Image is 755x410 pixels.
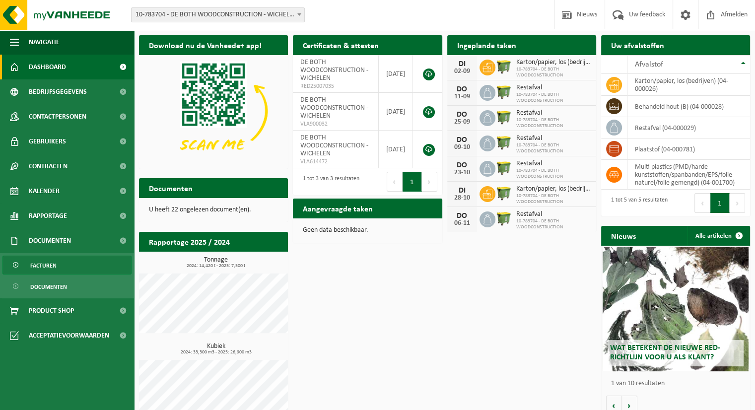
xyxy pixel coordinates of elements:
td: multi plastics (PMD/harde kunststoffen/spanbanden/EPS/folie naturel/folie gemengd) (04-001700) [627,160,750,190]
div: DO [452,161,472,169]
h2: Certificaten & attesten [293,35,389,55]
span: Karton/papier, los (bedrijven) [516,59,591,67]
div: 11-09 [452,93,472,100]
span: Facturen [30,256,57,275]
span: Kalender [29,179,60,204]
span: Dashboard [29,55,66,79]
img: WB-1100-HPE-GN-50 [495,159,512,176]
span: Restafval [516,109,591,117]
span: Karton/papier, los (bedrijven) [516,185,591,193]
h2: Ingeplande taken [447,35,526,55]
span: Product Shop [29,298,74,323]
a: Alle artikelen [687,226,749,246]
td: karton/papier, los (bedrijven) (04-000026) [627,74,750,96]
button: Previous [694,193,710,213]
span: Restafval [516,210,591,218]
span: 2024: 14,420 t - 2025: 7,500 t [144,264,288,269]
span: 10-783704 - DE BOTH WOODCONSTRUCTION [516,193,591,205]
span: Contactpersonen [29,104,86,129]
div: DO [452,136,472,144]
h2: Uw afvalstoffen [601,35,674,55]
td: [DATE] [379,55,413,93]
span: VLA614472 [300,158,370,166]
a: Bekijk rapportage [214,251,287,271]
span: Rapportage [29,204,67,228]
span: Documenten [29,228,71,253]
img: Download de VHEPlus App [139,55,288,167]
a: Documenten [2,277,132,296]
span: Contracten [29,154,68,179]
td: restafval (04-000029) [627,117,750,138]
h2: Rapportage 2025 / 2024 [139,232,240,251]
span: 10-783704 - DE BOTH WOODCONSTRUCTION [516,218,591,230]
img: WB-1100-HPE-GN-50 [495,58,512,75]
div: 06-11 [452,220,472,227]
span: 10-783704 - DE BOTH WOODCONSTRUCTION - WICHELEN [132,8,304,22]
span: Restafval [516,160,591,168]
span: Gebruikers [29,129,66,154]
div: DI [452,60,472,68]
span: Acceptatievoorwaarden [29,323,109,348]
h2: Nieuws [601,226,646,245]
h2: Aangevraagde taken [293,199,383,218]
div: 1 tot 3 van 3 resultaten [298,171,359,193]
button: Next [730,193,745,213]
h2: Download nu de Vanheede+ app! [139,35,272,55]
button: Next [422,172,437,192]
td: behandeld hout (B) (04-000028) [627,96,750,117]
p: U heeft 22 ongelezen document(en). [149,206,278,213]
span: 10-783704 - DE BOTH WOODCONSTRUCTION [516,67,591,78]
span: Navigatie [29,30,60,55]
td: [DATE] [379,93,413,131]
span: RED25007035 [300,82,370,90]
button: Previous [387,172,403,192]
td: [DATE] [379,131,413,168]
span: 10-783704 - DE BOTH WOODCONSTRUCTION [516,142,591,154]
div: DO [452,85,472,93]
div: 09-10 [452,144,472,151]
img: WB-1100-HPE-GN-50 [495,210,512,227]
div: DI [452,187,472,195]
span: Afvalstof [635,61,663,68]
span: 10-783704 - DE BOTH WOODCONSTRUCTION [516,117,591,129]
img: WB-1100-HPE-GN-50 [495,134,512,151]
img: WB-1100-HPE-GN-50 [495,109,512,126]
div: 02-09 [452,68,472,75]
div: 23-10 [452,169,472,176]
span: 10-783704 - DE BOTH WOODCONSTRUCTION [516,92,591,104]
div: 25-09 [452,119,472,126]
div: DO [452,111,472,119]
a: Wat betekent de nieuwe RED-richtlijn voor u als klant? [603,247,749,371]
h3: Tonnage [144,257,288,269]
span: Restafval [516,135,591,142]
span: DE BOTH WOODCONSTRUCTION - WICHELEN [300,96,368,120]
span: 2024: 33,300 m3 - 2025: 26,900 m3 [144,350,288,355]
span: Wat betekent de nieuwe RED-richtlijn voor u als klant? [610,344,720,361]
h2: Documenten [139,178,203,198]
span: Restafval [516,84,591,92]
span: DE BOTH WOODCONSTRUCTION - WICHELEN [300,59,368,82]
span: DE BOTH WOODCONSTRUCTION - WICHELEN [300,134,368,157]
td: plaatstof (04-000781) [627,138,750,160]
button: 1 [403,172,422,192]
p: Geen data beschikbaar. [303,227,432,234]
div: 1 tot 5 van 5 resultaten [606,192,668,214]
div: 28-10 [452,195,472,202]
a: Facturen [2,256,132,274]
img: WB-1100-HPE-GN-50 [495,185,512,202]
span: 10-783704 - DE BOTH WOODCONSTRUCTION - WICHELEN [131,7,305,22]
h3: Kubiek [144,343,288,355]
span: Bedrijfsgegevens [29,79,87,104]
span: 10-783704 - DE BOTH WOODCONSTRUCTION [516,168,591,180]
p: 1 van 10 resultaten [611,380,745,387]
div: DO [452,212,472,220]
button: 1 [710,193,730,213]
span: VLA900032 [300,120,370,128]
img: WB-1100-HPE-GN-50 [495,83,512,100]
span: Documenten [30,277,67,296]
